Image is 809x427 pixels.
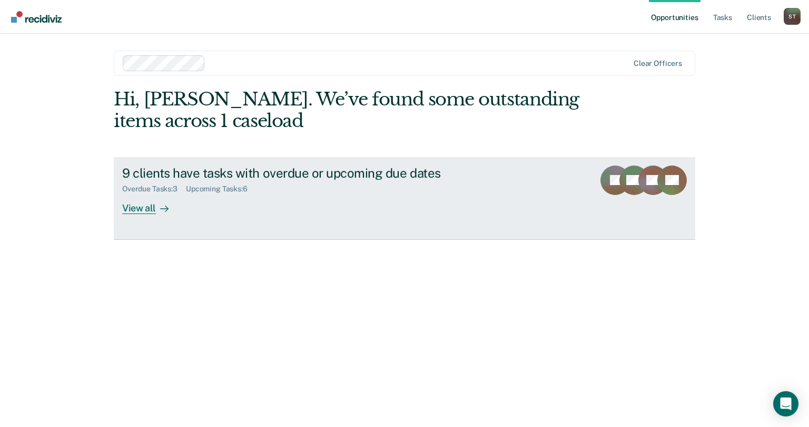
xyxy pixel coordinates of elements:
a: 9 clients have tasks with overdue or upcoming due datesOverdue Tasks:3Upcoming Tasks:6View all [114,157,695,240]
div: Open Intercom Messenger [773,391,798,416]
div: Clear officers [634,59,682,68]
img: Recidiviz [11,11,62,23]
div: Hi, [PERSON_NAME]. We’ve found some outstanding items across 1 caseload [114,89,579,132]
div: 9 clients have tasks with overdue or upcoming due dates [122,166,492,181]
button: Profile dropdown button [784,8,801,25]
div: Overdue Tasks : 3 [122,185,186,193]
div: S T [784,8,801,25]
div: Upcoming Tasks : 6 [186,185,256,193]
div: View all [122,193,181,214]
